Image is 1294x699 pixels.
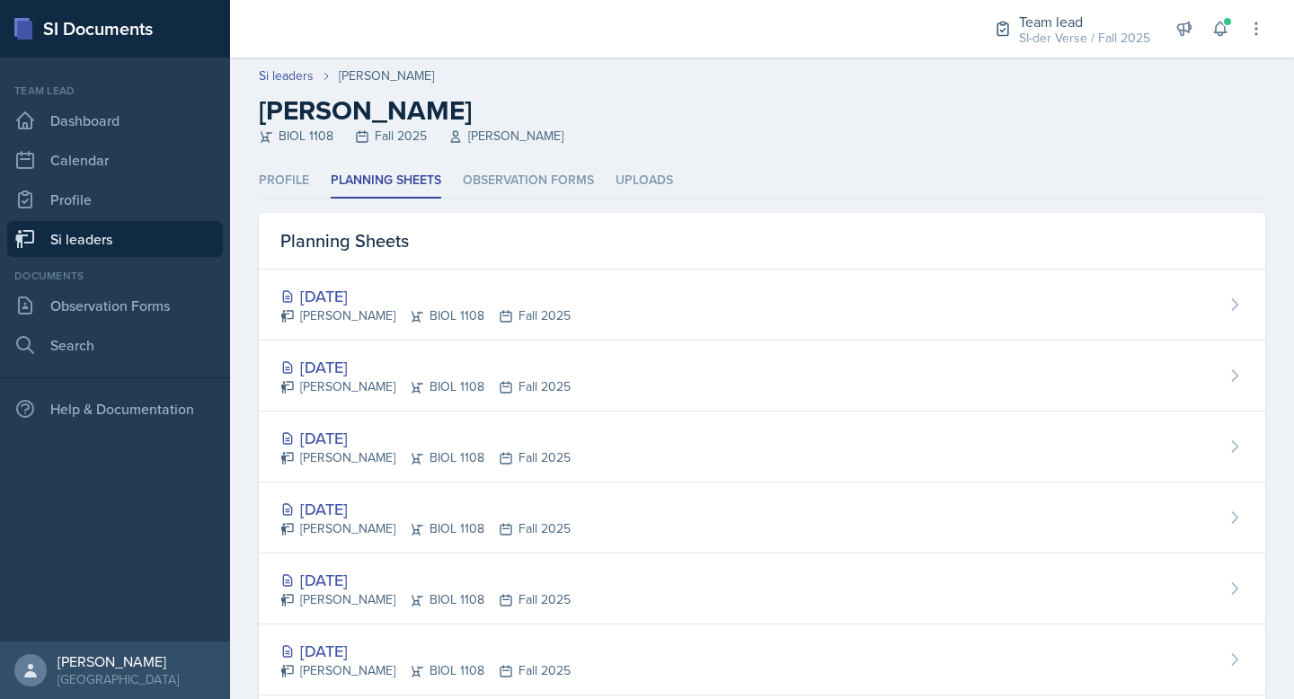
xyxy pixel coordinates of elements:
div: Team lead [7,83,223,99]
a: [DATE] [PERSON_NAME]BIOL 1108Fall 2025 [259,341,1265,411]
div: BIOL 1108 Fall 2025 [PERSON_NAME] [259,127,1265,146]
div: [DATE] [280,355,571,379]
li: Planning Sheets [331,164,441,199]
div: [PERSON_NAME] [339,66,434,85]
a: Profile [7,181,223,217]
div: [DATE] [280,426,571,450]
div: [PERSON_NAME] BIOL 1108 Fall 2025 [280,519,571,538]
div: SI-der Verse / Fall 2025 [1019,29,1150,48]
a: [DATE] [PERSON_NAME]BIOL 1108Fall 2025 [259,482,1265,553]
a: Search [7,327,223,363]
a: Si leaders [259,66,314,85]
div: Help & Documentation [7,391,223,427]
a: [DATE] [PERSON_NAME]BIOL 1108Fall 2025 [259,553,1265,624]
div: [DATE] [280,497,571,521]
a: Observation Forms [7,288,223,323]
div: [PERSON_NAME] BIOL 1108 Fall 2025 [280,661,571,680]
a: [DATE] [PERSON_NAME]BIOL 1108Fall 2025 [259,624,1265,695]
div: Team lead [1019,11,1150,32]
div: [DATE] [280,568,571,592]
h2: [PERSON_NAME] [259,94,1265,127]
div: [PERSON_NAME] BIOL 1108 Fall 2025 [280,306,571,325]
div: Documents [7,268,223,284]
a: [DATE] [PERSON_NAME]BIOL 1108Fall 2025 [259,270,1265,341]
a: Si leaders [7,221,223,257]
div: [PERSON_NAME] BIOL 1108 Fall 2025 [280,590,571,609]
div: [PERSON_NAME] [58,652,179,670]
div: [PERSON_NAME] BIOL 1108 Fall 2025 [280,448,571,467]
li: Observation Forms [463,164,594,199]
div: [DATE] [280,639,571,663]
a: [DATE] [PERSON_NAME]BIOL 1108Fall 2025 [259,411,1265,482]
div: [GEOGRAPHIC_DATA] [58,670,179,688]
li: Profile [259,164,309,199]
div: Planning Sheets [259,213,1265,270]
div: [PERSON_NAME] BIOL 1108 Fall 2025 [280,377,571,396]
a: Calendar [7,142,223,178]
div: [DATE] [280,284,571,308]
li: Uploads [616,164,673,199]
a: Dashboard [7,102,223,138]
